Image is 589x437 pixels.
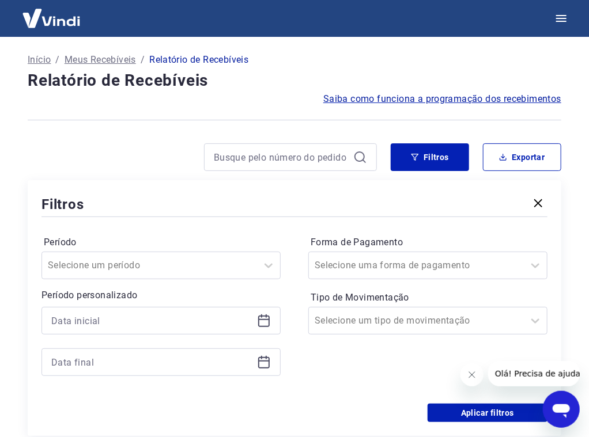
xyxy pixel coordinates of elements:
label: Período [44,235,278,249]
button: Aplicar filtros [428,404,548,422]
a: Saiba como funciona a programação dos recebimentos [323,92,561,106]
a: Meus Recebíveis [65,53,136,67]
label: Tipo de Movimentação [311,291,545,305]
label: Forma de Pagamento [311,235,545,249]
h4: Relatório de Recebíveis [28,69,561,92]
button: Filtros [391,143,469,171]
iframe: Mensagem da empresa [488,361,580,386]
img: Vindi [14,1,89,36]
p: Período personalizado [41,288,281,302]
input: Data inicial [51,312,252,329]
iframe: Botão para abrir a janela de mensagens [543,391,580,428]
input: Data final [51,354,252,371]
h5: Filtros [41,195,84,214]
iframe: Fechar mensagem [460,363,484,386]
input: Busque pelo número do pedido [214,149,349,166]
a: Início [28,53,51,67]
p: / [141,53,145,67]
span: Olá! Precisa de ajuda? [7,8,97,17]
button: Exportar [483,143,561,171]
p: / [55,53,59,67]
p: Relatório de Recebíveis [149,53,248,67]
